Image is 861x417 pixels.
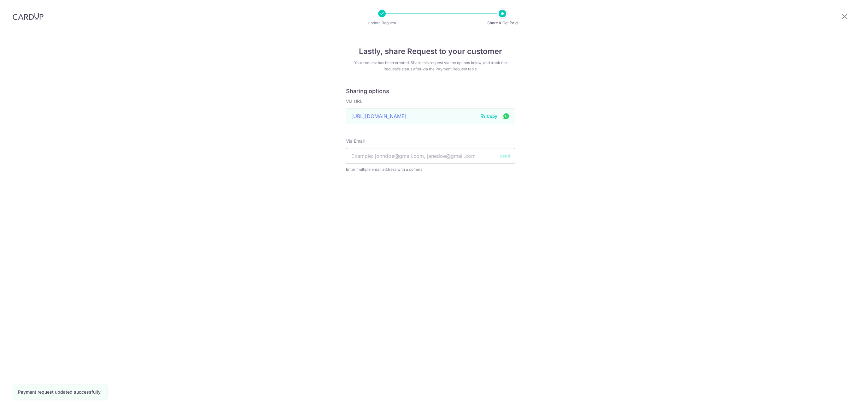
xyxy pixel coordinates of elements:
span: Enter multiple email address with a comma [346,166,515,173]
button: Send [500,153,510,159]
label: Via URL [346,98,362,104]
div: Your request has been created. Share this request via the options below, and track the Request’s ... [346,60,515,72]
p: Share & Get Paid [479,20,526,26]
label: Via Email [346,138,365,144]
span: Copy [487,113,497,119]
h4: Lastly, share Request to your customer [346,46,515,57]
img: CardUp [13,13,44,20]
button: Copy [480,113,497,119]
div: Payment request updated successfully [18,389,101,395]
input: Example: johndoe@gmail.com, janedoe@gmail.com [346,148,515,164]
h6: Sharing options [346,88,515,95]
p: Update Request [359,20,405,26]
